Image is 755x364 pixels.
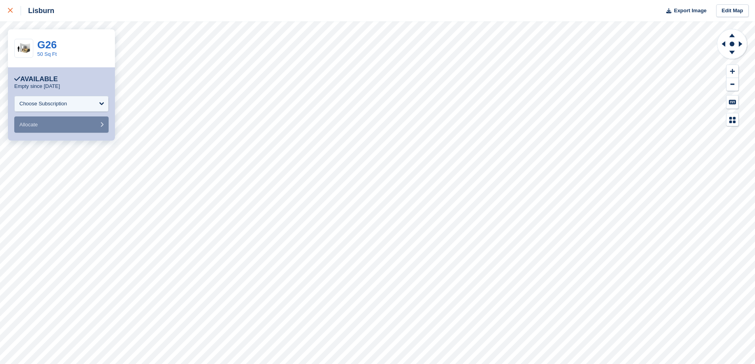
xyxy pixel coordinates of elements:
[21,6,54,15] div: Lisburn
[37,39,57,51] a: G26
[674,7,706,15] span: Export Image
[661,4,707,17] button: Export Image
[19,100,67,108] div: Choose Subscription
[726,65,738,78] button: Zoom In
[716,4,749,17] a: Edit Map
[14,75,58,83] div: Available
[726,78,738,91] button: Zoom Out
[37,51,57,57] a: 50 Sq Ft
[726,113,738,126] button: Map Legend
[14,116,109,133] button: Allocate
[15,42,33,55] img: 50-sqft-unit.jpg
[19,122,38,128] span: Allocate
[726,95,738,109] button: Keyboard Shortcuts
[14,83,60,90] p: Empty since [DATE]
